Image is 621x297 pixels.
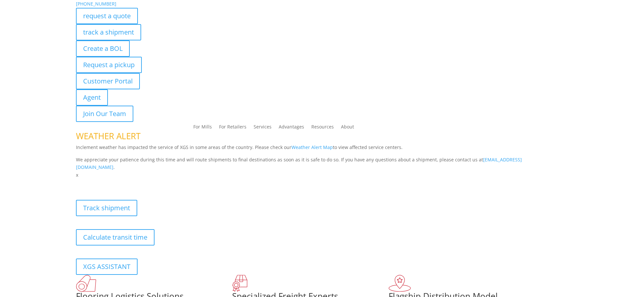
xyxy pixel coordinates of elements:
a: Request a pickup [76,57,142,73]
span: WEATHER ALERT [76,130,140,142]
b: Visibility, transparency, and control for your entire supply chain. [76,180,221,186]
a: [PHONE_NUMBER] [76,1,116,7]
p: Inclement weather has impacted the service of XGS in some areas of the country. Please check our ... [76,143,545,156]
a: For Mills [193,125,212,132]
a: Weather Alert Map [291,144,333,150]
a: Services [254,125,272,132]
img: xgs-icon-focused-on-flooring-red [232,275,247,292]
a: Resources [311,125,334,132]
a: Advantages [279,125,304,132]
a: Join Our Team [76,106,133,122]
img: xgs-icon-total-supply-chain-intelligence-red [76,275,96,292]
a: Track shipment [76,200,137,216]
a: track a shipment [76,24,141,40]
a: About [341,125,354,132]
a: For Retailers [219,125,246,132]
a: Calculate transit time [76,229,155,245]
p: x [76,171,545,179]
a: Agent [76,89,108,106]
img: xgs-icon-flagship-distribution-model-red [389,275,411,292]
p: We appreciate your patience during this time and will route shipments to final destinations as so... [76,156,545,171]
a: Create a BOL [76,40,130,57]
a: Customer Portal [76,73,140,89]
a: XGS ASSISTANT [76,259,138,275]
a: request a quote [76,8,138,24]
